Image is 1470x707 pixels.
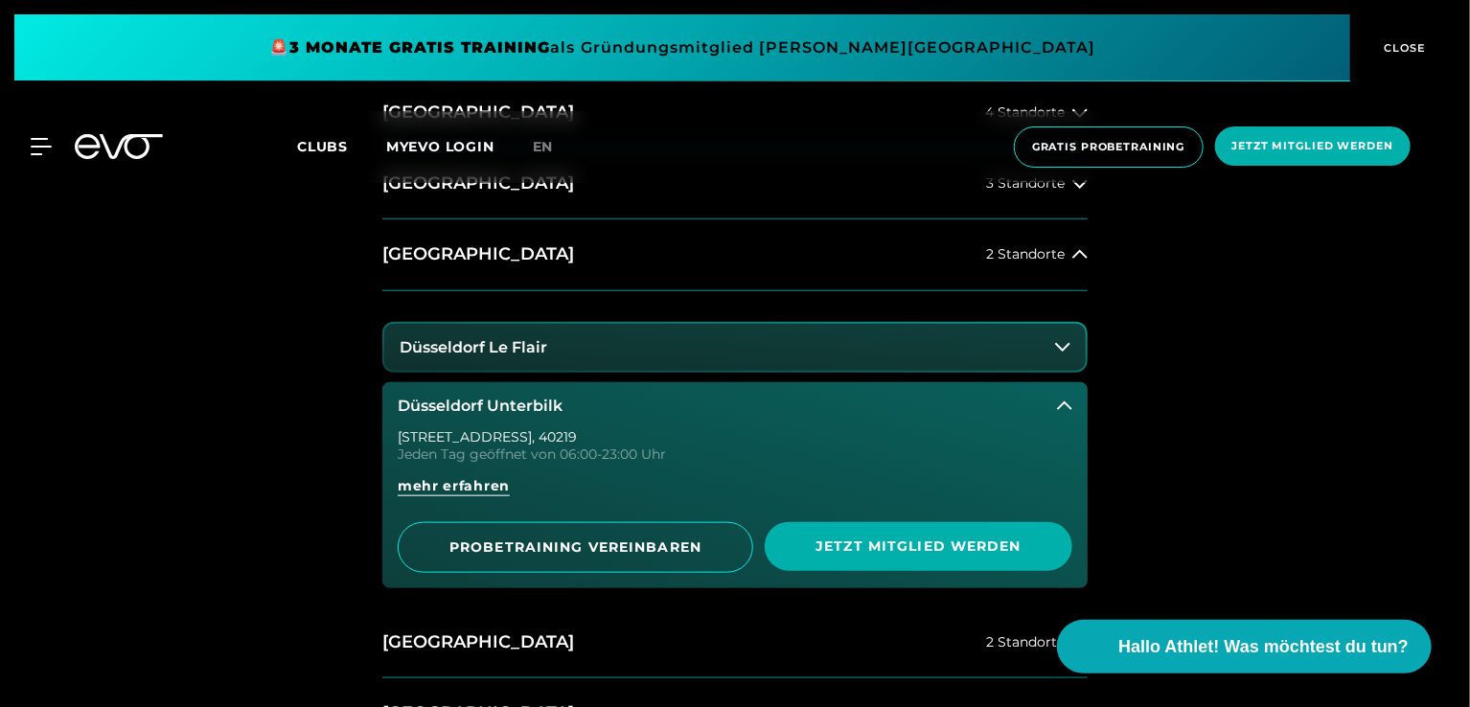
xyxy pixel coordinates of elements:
[398,522,753,573] a: PROBETRAINING VEREINBAREN
[811,536,1026,557] span: Jetzt Mitglied werden
[382,607,1088,678] button: [GEOGRAPHIC_DATA]2 Standorte
[400,339,547,356] h3: Düsseldorf Le Flair
[398,430,1072,444] div: [STREET_ADDRESS] , 40219
[398,476,1072,511] a: mehr erfahren
[297,137,386,155] a: Clubs
[986,247,1065,262] span: 2 Standorte
[1008,126,1209,168] a: Gratis Probetraining
[384,324,1086,372] button: Düsseldorf Le Flair
[398,476,510,496] span: mehr erfahren
[986,635,1065,650] span: 2 Standorte
[1032,139,1185,155] span: Gratis Probetraining
[382,242,574,266] h2: [GEOGRAPHIC_DATA]
[386,138,494,155] a: MYEVO LOGIN
[1380,39,1427,57] span: CLOSE
[398,447,1072,461] div: Jeden Tag geöffnet von 06:00-23:00 Uhr
[382,219,1088,290] button: [GEOGRAPHIC_DATA]2 Standorte
[533,138,554,155] span: en
[1118,634,1409,660] span: Hallo Athlet! Was möchtest du tun?
[1232,138,1393,154] span: Jetzt Mitglied werden
[382,382,1088,430] button: Düsseldorf Unterbilk
[765,522,1072,573] a: Jetzt Mitglied werden
[382,630,574,654] h2: [GEOGRAPHIC_DATA]
[1350,14,1456,81] button: CLOSE
[1057,620,1432,673] button: Hallo Athlet! Was möchtest du tun?
[445,537,706,558] span: PROBETRAINING VEREINBAREN
[1209,126,1416,168] a: Jetzt Mitglied werden
[398,398,563,415] h3: Düsseldorf Unterbilk
[533,136,577,158] a: en
[297,138,348,155] span: Clubs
